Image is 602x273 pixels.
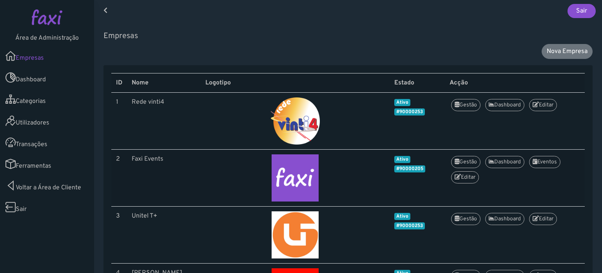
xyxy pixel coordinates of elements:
img: Rede vinti4 [205,97,385,145]
th: Acção [445,73,585,93]
span: #90000253 [394,108,425,115]
a: Dashboard [485,156,524,168]
h5: Empresas [103,31,593,41]
td: 2 [111,150,127,207]
a: Gestão [451,156,481,168]
a: Nova Empresa [542,44,593,59]
td: Rede vinti4 [127,93,201,150]
a: Dashboard [485,213,524,225]
a: Dashboard [485,99,524,111]
a: Sair [568,4,596,18]
span: #90000253 [394,222,425,229]
th: Estado [390,73,445,93]
td: 3 [111,207,127,264]
span: Ativo [394,213,410,220]
span: #90000205 [394,165,425,172]
span: Ativo [394,99,410,106]
a: Editar [529,213,557,225]
th: ID [111,73,127,93]
img: Faxi Events [205,154,385,202]
a: Gestão [451,213,481,225]
a: Gestão [451,99,481,111]
a: Editar [529,99,557,111]
span: Ativo [394,156,410,163]
a: Eventos [529,156,560,168]
a: Editar [451,171,479,183]
td: Faxi Events [127,150,201,207]
th: Nome [127,73,201,93]
th: Logotipo [201,73,390,93]
td: 1 [111,93,127,150]
img: Unitel T+ [205,211,385,258]
td: Unitel T+ [127,207,201,264]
